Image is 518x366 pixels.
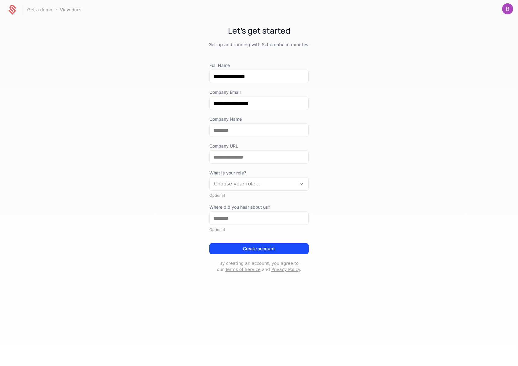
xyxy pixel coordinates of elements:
a: Privacy Policy [271,267,300,272]
label: Company URL [209,143,309,149]
button: Create account [209,243,309,254]
button: Open user button [502,3,513,14]
img: Ben van Enckevort [502,3,513,14]
div: Optional [209,193,309,198]
a: Get a demo [27,7,52,13]
label: Company Email [209,89,309,95]
span: What is your role? [209,170,309,176]
label: Company Name [209,116,309,122]
span: · [55,6,57,13]
a: Terms of Service [225,267,260,272]
a: View docs [60,7,81,13]
label: Full Name [209,62,309,68]
div: Optional [209,227,309,232]
label: Where did you hear about us? [209,204,309,210]
p: By creating an account, you agree to our and . [209,260,309,273]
